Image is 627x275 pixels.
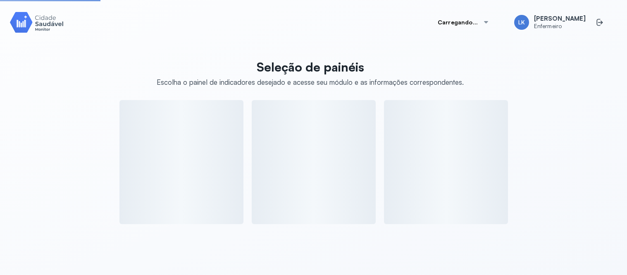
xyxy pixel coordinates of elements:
img: Logotipo do produto Monitor [10,10,64,34]
div: Escolha o painel de indicadores desejado e acesse seu módulo e as informações correspondentes. [157,78,464,86]
span: [PERSON_NAME] [534,15,586,23]
span: LK [518,19,525,26]
button: Carregando... [428,14,499,31]
span: Enfermeiro [534,23,586,30]
p: Seleção de painéis [157,60,464,74]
